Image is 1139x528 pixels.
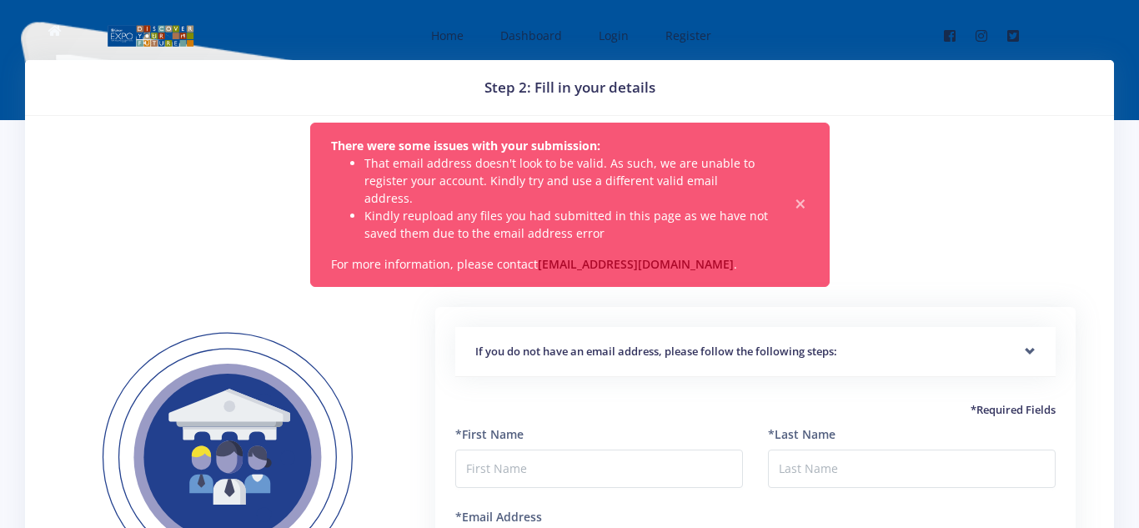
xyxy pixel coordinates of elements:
[649,13,725,58] a: Register
[538,256,734,272] a: [EMAIL_ADDRESS][DOMAIN_NAME]
[331,138,600,153] strong: There were some issues with your submission:
[484,13,575,58] a: Dashboard
[310,123,830,287] div: For more information, please contact .
[599,28,629,43] span: Login
[414,13,477,58] a: Home
[665,28,711,43] span: Register
[364,207,769,242] li: Kindly reupload any files you had submitted in this page as we have not saved them due to the ema...
[582,13,642,58] a: Login
[455,450,743,488] input: First Name
[455,402,1056,419] h5: *Required Fields
[364,154,769,207] li: That email address doesn't look to be valid. As such, we are unable to register your account. Kin...
[475,344,1036,360] h5: If you do not have an email address, please follow the following steps:
[455,425,524,443] label: *First Name
[431,28,464,43] span: Home
[792,196,809,213] button: Close
[500,28,562,43] span: Dashboard
[792,196,809,213] span: ×
[455,508,542,525] label: *Email Address
[45,77,1094,98] h3: Step 2: Fill in your details
[107,23,194,48] img: logo01.png
[768,425,835,443] label: *Last Name
[768,450,1056,488] input: Last Name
